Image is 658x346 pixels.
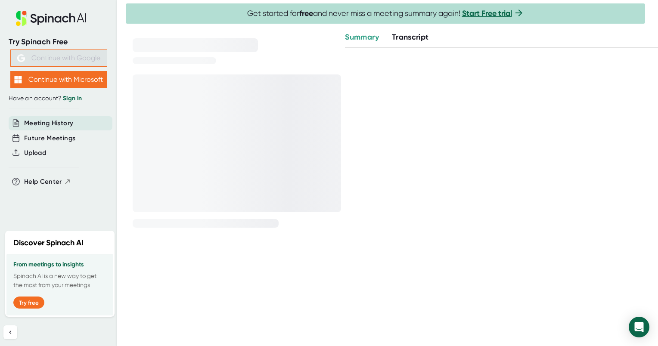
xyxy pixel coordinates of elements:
div: Have an account? [9,95,109,102]
button: Help Center [24,177,71,187]
span: Get started for and never miss a meeting summary again! [247,9,524,19]
a: Sign in [63,95,82,102]
button: Continue with Microsoft [10,71,107,88]
div: Open Intercom Messenger [629,317,649,337]
button: Summary [345,31,379,43]
img: Aehbyd4JwY73AAAAAElFTkSuQmCC [17,54,25,62]
button: Future Meetings [24,133,75,143]
a: Start Free trial [462,9,512,18]
h2: Discover Spinach AI [13,237,84,249]
button: Continue with Google [10,49,107,67]
span: Transcript [392,32,429,42]
button: Meeting History [24,118,73,128]
span: Summary [345,32,379,42]
span: Help Center [24,177,62,187]
div: Try Spinach Free [9,37,109,47]
p: Spinach AI is a new way to get the most from your meetings [13,272,106,290]
b: free [299,9,313,18]
button: Upload [24,148,46,158]
h3: From meetings to insights [13,261,106,268]
button: Try free [13,297,44,309]
button: Transcript [392,31,429,43]
button: Collapse sidebar [3,325,17,339]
